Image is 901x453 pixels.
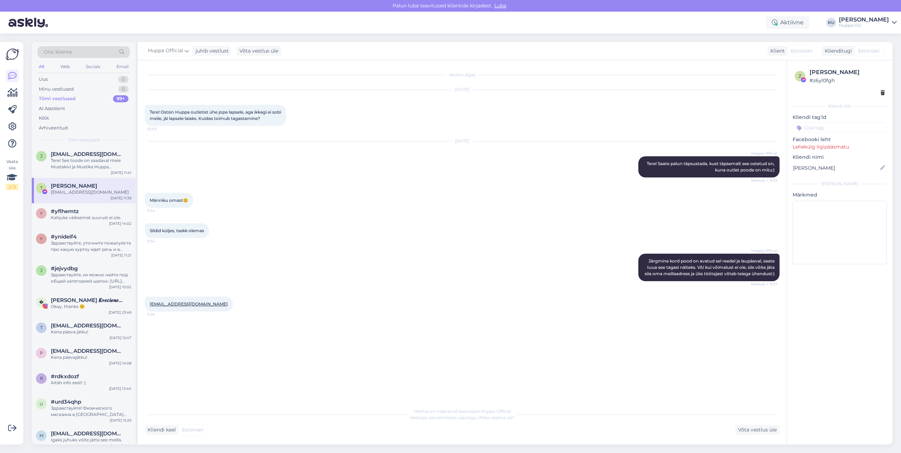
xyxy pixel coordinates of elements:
[109,361,131,366] div: [DATE] 14:08
[148,47,183,55] span: Huppa Official
[147,208,173,213] span: 11:34
[109,335,131,340] div: [DATE] 12:47
[810,77,885,84] div: # z6yl0fgh
[51,373,79,380] span: #rdkxdozf
[145,426,176,434] div: Kliendi keel
[51,215,131,221] div: Kahjuks väiksemat suurust ei ole.
[40,185,43,191] span: T
[751,178,777,183] span: Nähtud ✓ 11:33
[51,430,124,437] span: mihuttunen64@gmail.com
[645,258,776,276] span: Järgmine kord pood on avatud sel reedel ja laupäeval, saate tuua see tagasi näiteks. Või kui võim...
[793,122,887,133] input: Lisa tag
[39,125,68,132] div: Arhiveeritud
[791,47,812,55] span: Estonian
[40,153,42,159] span: j
[735,425,780,435] div: Võta vestlus üle
[793,181,887,187] div: [PERSON_NAME]
[39,76,48,83] div: Uus
[193,47,229,55] div: juhib vestlust
[109,284,131,290] div: [DATE] 10:02
[793,114,887,121] p: Kliendi tag'id
[40,325,43,330] span: t
[51,234,77,240] span: #ynideif4
[6,48,19,61] img: Askly Logo
[51,189,131,195] div: [EMAIL_ADDRESS][DOMAIN_NAME]
[68,137,100,143] span: Tiimi vestlused
[810,68,885,77] div: [PERSON_NAME]
[51,157,131,170] div: Tere! See toode on saadaval meie Mustakivi ja Mustika Huppa kauplustes. Hind peaks olema sama kui...
[145,72,780,78] div: Vestlus algas
[44,48,72,56] span: Otsi kliente
[59,62,71,71] div: Web
[145,138,780,144] div: [DATE]
[110,418,131,423] div: [DATE] 15:29
[40,211,43,216] span: y
[40,376,43,381] span: r
[793,143,887,151] p: Lehekülg ligipääsmatu
[111,443,131,448] div: [DATE] 13:18
[51,303,131,310] div: Okay, thanks ☺️
[51,151,124,157] span: jefmor.taksik@gmail.com
[793,191,887,199] p: Märkmed
[751,248,777,253] span: Huppa Official
[51,380,131,386] div: Aitäh info eest! :)
[40,268,42,273] span: j
[37,62,46,71] div: All
[109,310,131,315] div: [DATE] 23:49
[84,62,102,71] div: Socials
[39,115,49,122] div: Kõik
[799,73,801,79] span: z
[111,253,131,258] div: [DATE] 11:21
[6,158,18,190] div: Vaata siia
[858,47,879,55] span: Estonian
[109,386,131,391] div: [DATE] 13:40
[150,109,282,121] span: Tere! Ostsin Huppa outletist ühe jope lapsele, aga ikkagi ei sobi meile, jäi lapsele laiaks. Kuid...
[40,433,43,438] span: m
[793,103,887,109] div: Kliendi info
[40,236,43,241] span: y
[115,62,130,71] div: Email
[476,415,515,420] i: „Võtke vestlus üle”
[822,47,852,55] div: Klienditugi
[39,300,43,305] span: �
[839,23,889,28] div: Huppa OÜ
[51,272,131,284] div: Здравствуйте, их можно найти под общей категорией шапок: [URL][DOMAIN_NAME]
[51,405,131,418] div: Здравствуйте! Физического магазина в [GEOGRAPHIC_DATA] пока что нет, но если потребуется оформить...
[109,221,131,226] div: [DATE] 14:02
[839,17,889,23] div: [PERSON_NAME]
[839,17,897,28] a: [PERSON_NAME]Huppa OÜ
[793,136,887,143] p: Facebooki leht
[39,86,74,93] div: Minu vestlused
[147,126,173,132] span: 20:03
[51,354,131,361] div: Kena päevajätku!
[793,153,887,161] p: Kliendi nimi
[118,86,129,93] div: 0
[51,399,81,405] span: #urd34qhp
[51,208,79,215] span: #yflhemtz
[145,86,780,93] div: [DATE]
[751,282,777,287] span: Nähtud ✓ 11:37
[766,16,809,29] div: Aktiivne
[492,2,508,9] span: Luba
[150,228,204,233] span: Sildid küljes, tsekk olemas
[51,322,124,329] span: tanel.paaro@gmail.com
[40,350,43,356] span: p
[39,105,65,112] div: AI Assistent
[182,426,203,434] span: Estonian
[147,312,173,317] span: 11:39
[410,415,515,420] span: Vestluse ülevõtmiseks vajutage
[51,437,131,443] div: Igaks juhuks võite jätta see meilis.
[113,95,129,102] div: 99+
[826,18,836,28] div: KU
[51,297,124,303] span: 𝑳𝒂𝒖𝒓𝒂 𝑲𝒗𝒆𝒄𝒊𝒆𝒏𝒆/ 𝐵𝑙𝑜𝑔𝑔𝑒𝑟
[51,348,124,354] span: porri_s@hotmail.com
[751,151,777,156] span: Huppa Official
[237,46,281,56] div: Võta vestlus üle
[793,164,879,172] input: Lisa nimi
[111,195,131,201] div: [DATE] 11:39
[768,47,785,55] div: Klient
[414,409,511,414] span: Vestlus on määratud kasutajale Huppa Official
[51,183,97,189] span: Triin Ruusmaa
[51,265,78,272] span: #jejvydbg
[51,240,131,253] div: Здравствуйте, уточните пожалуйста про какую куртку идет речь и в каком цвете и размере.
